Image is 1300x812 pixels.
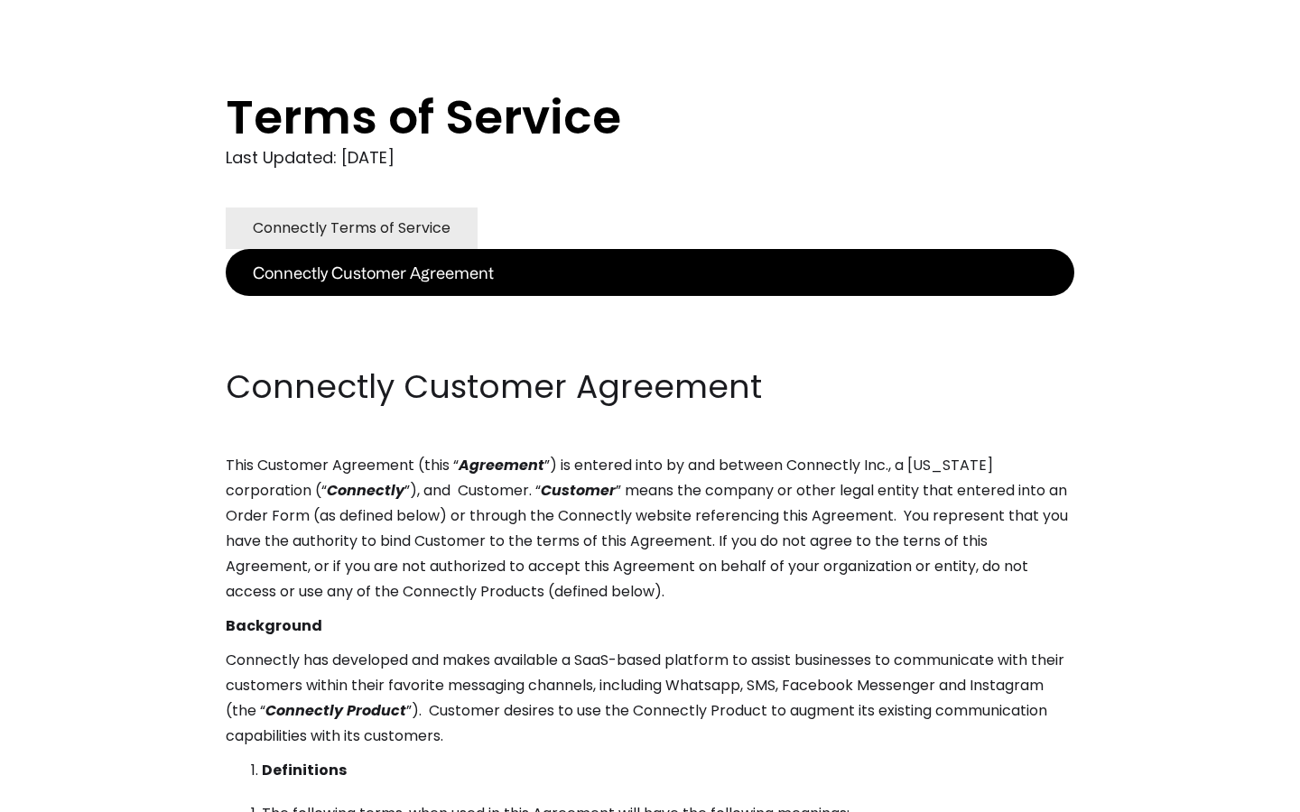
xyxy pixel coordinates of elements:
[265,700,406,721] em: Connectly Product
[226,144,1074,171] div: Last Updated: [DATE]
[226,364,1074,410] h2: Connectly Customer Agreement
[253,260,494,285] div: Connectly Customer Agreement
[327,480,404,501] em: Connectly
[36,780,108,806] ul: Language list
[262,760,347,780] strong: Definitions
[226,330,1074,355] p: ‍
[226,90,1002,144] h1: Terms of Service
[541,480,616,501] em: Customer
[226,615,322,636] strong: Background
[226,296,1074,321] p: ‍
[253,216,450,241] div: Connectly Terms of Service
[226,648,1074,749] p: Connectly has developed and makes available a SaaS-based platform to assist businesses to communi...
[459,455,544,475] em: Agreement
[18,779,108,806] aside: Language selected: English
[226,453,1074,604] p: This Customer Agreement (this “ ”) is entered into by and between Connectly Inc., a [US_STATE] co...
